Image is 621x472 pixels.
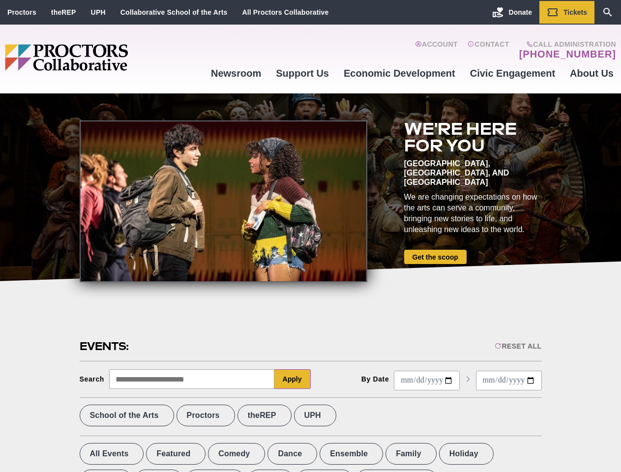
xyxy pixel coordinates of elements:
span: Tickets [563,8,587,16]
div: Search [80,375,105,383]
label: Ensemble [320,443,383,465]
h2: Events: [80,339,130,354]
a: Donate [485,1,539,24]
label: Family [385,443,437,465]
label: UPH [294,405,336,426]
div: We are changing expectations on how the arts can serve a community, bringing new stories to life,... [404,192,542,235]
a: Civic Engagement [463,60,562,87]
a: About Us [562,60,621,87]
label: School of the Arts [80,405,174,426]
a: theREP [51,8,76,16]
button: Apply [274,369,311,389]
label: Holiday [439,443,494,465]
a: Account [415,40,458,60]
a: Newsroom [204,60,268,87]
span: Donate [509,8,532,16]
a: Contact [468,40,509,60]
h2: We're here for you [404,120,542,154]
a: UPH [91,8,106,16]
div: [GEOGRAPHIC_DATA], [GEOGRAPHIC_DATA], and [GEOGRAPHIC_DATA] [404,159,542,187]
a: Get the scoop [404,250,467,264]
a: [PHONE_NUMBER] [519,48,616,60]
img: Proctors logo [5,44,204,71]
a: All Proctors Collaborative [242,8,328,16]
a: Search [594,1,621,24]
label: theREP [237,405,292,426]
label: Featured [146,443,206,465]
a: Proctors [7,8,36,16]
a: Support Us [268,60,336,87]
label: Proctors [177,405,235,426]
a: Collaborative School of the Arts [120,8,228,16]
label: Comedy [208,443,265,465]
div: By Date [361,375,389,383]
span: Call Administration [516,40,616,48]
a: Economic Development [336,60,463,87]
label: Dance [267,443,317,465]
div: Reset All [495,342,541,350]
a: Tickets [539,1,594,24]
label: All Events [80,443,144,465]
